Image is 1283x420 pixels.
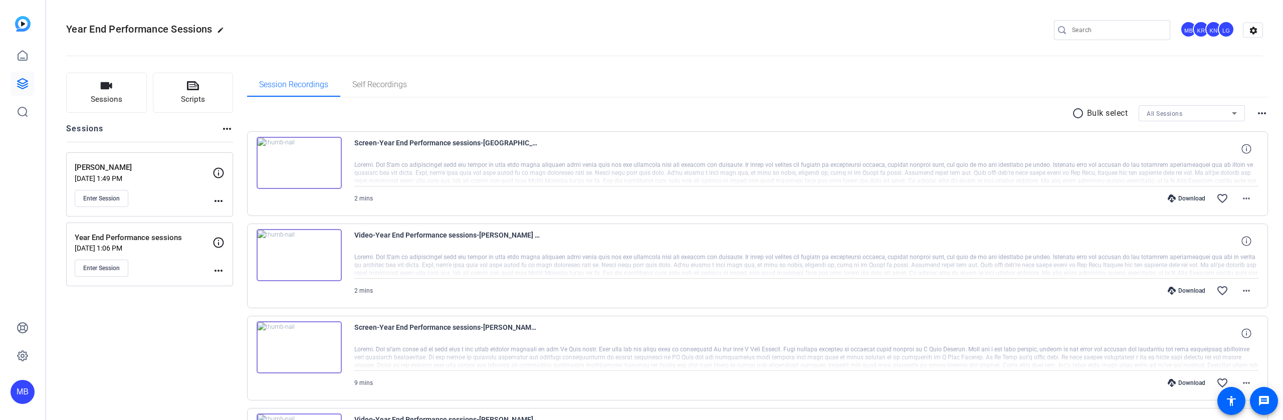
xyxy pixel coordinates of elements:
button: Enter Session [75,190,128,207]
div: Download [1163,194,1210,202]
ngx-avatar: Kenny Nicodemus [1205,21,1223,39]
mat-icon: edit [217,27,229,39]
mat-icon: favorite_border [1216,285,1228,297]
img: thumb-nail [257,321,342,373]
mat-icon: more_horiz [212,195,225,207]
span: Enter Session [83,194,120,202]
div: Download [1163,379,1210,387]
div: MB [1180,21,1197,38]
span: Screen-Year End Performance sessions-[GEOGRAPHIC_DATA][PERSON_NAME] -2025-10-02-10-24-17-450-0 [354,137,540,161]
img: thumb-nail [257,137,342,189]
mat-icon: message [1258,395,1270,407]
h2: Sessions [66,123,104,142]
span: 2 mins [354,195,373,202]
mat-icon: more_horiz [1240,192,1252,204]
mat-icon: favorite_border [1216,377,1228,389]
mat-icon: more_horiz [1240,377,1252,389]
div: KN [1205,21,1222,38]
p: [DATE] 1:49 PM [75,174,212,182]
span: 2 mins [354,287,373,294]
div: KR [1193,21,1209,38]
span: Self Recordings [352,81,407,89]
ngx-avatar: Lou Garinga [1218,21,1235,39]
span: Sessions [91,94,122,105]
input: Search [1072,24,1162,36]
ngx-avatar: Kaveh Ryndak [1193,21,1210,39]
p: Bulk select [1087,107,1128,119]
div: Download [1163,287,1210,295]
p: [PERSON_NAME] [75,162,212,173]
span: All Sessions [1147,110,1182,117]
span: Enter Session [83,264,120,272]
mat-icon: settings [1243,23,1263,38]
mat-icon: more_horiz [212,265,225,277]
div: MB [11,380,35,404]
span: Scripts [181,94,205,105]
img: thumb-nail [257,229,342,281]
div: LG [1218,21,1234,38]
mat-icon: more_horiz [1256,107,1268,119]
p: Year End Performance sessions [75,232,212,244]
p: [DATE] 1:06 PM [75,244,212,252]
mat-icon: radio_button_unchecked [1072,107,1087,119]
mat-icon: accessibility [1225,395,1237,407]
button: Enter Session [75,260,128,277]
mat-icon: favorite_border [1216,192,1228,204]
button: Scripts [153,73,234,113]
button: Sessions [66,73,147,113]
img: blue-gradient.svg [15,16,31,32]
span: Screen-Year End Performance sessions-[PERSON_NAME] -2025-10-02-10-12-33-344-0 [354,321,540,345]
span: Video-Year End Performance sessions-[PERSON_NAME] -2025-10-02-10-24-17-450-0 [354,229,540,253]
span: 9 mins [354,379,373,386]
ngx-avatar: Michael Barbieri [1180,21,1198,39]
mat-icon: more_horiz [221,123,233,135]
mat-icon: more_horiz [1240,285,1252,297]
span: Session Recordings [259,81,328,89]
span: Year End Performance Sessions [66,23,212,35]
